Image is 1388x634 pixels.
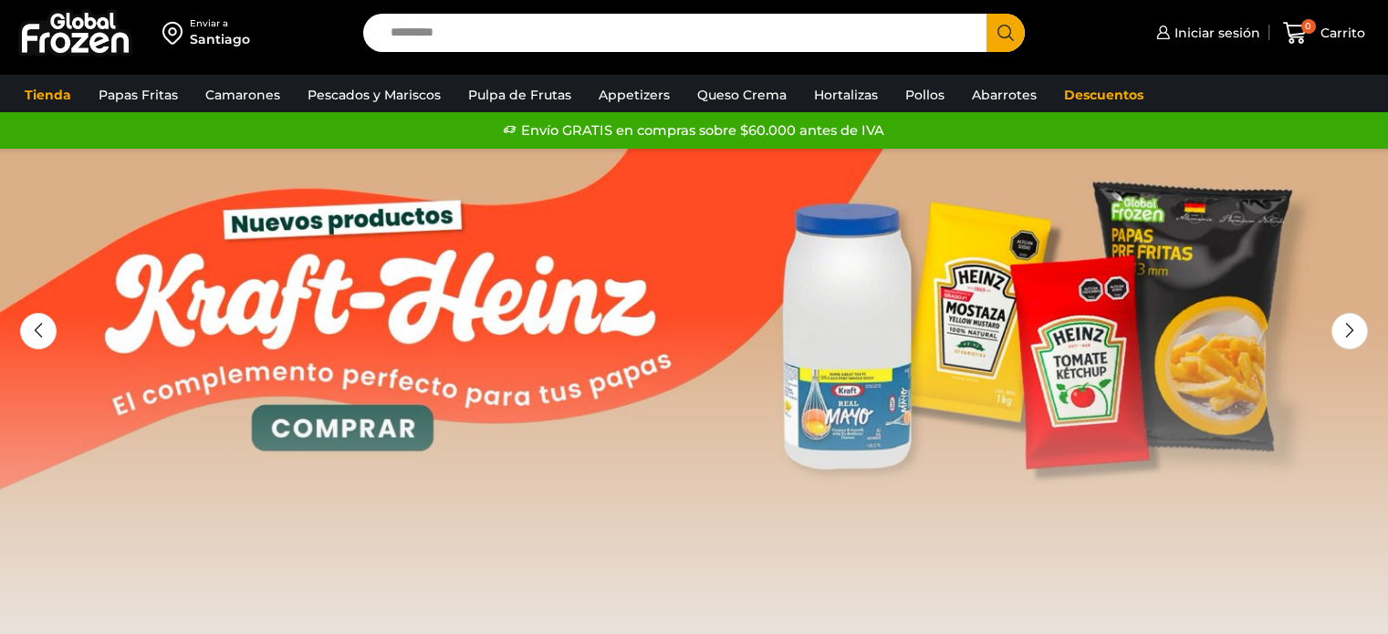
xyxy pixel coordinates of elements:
[190,30,250,48] div: Santiago
[1301,19,1316,34] span: 0
[805,78,887,112] a: Hortalizas
[162,17,190,48] img: address-field-icon.svg
[963,78,1046,112] a: Abarrotes
[1055,78,1153,112] a: Descuentos
[16,78,80,112] a: Tienda
[986,14,1025,52] button: Search button
[89,78,187,112] a: Papas Fritas
[459,78,580,112] a: Pulpa de Frutas
[298,78,450,112] a: Pescados y Mariscos
[1170,24,1260,42] span: Iniciar sesión
[896,78,954,112] a: Pollos
[190,17,250,30] div: Enviar a
[1316,24,1365,42] span: Carrito
[590,78,679,112] a: Appetizers
[1152,15,1260,51] a: Iniciar sesión
[196,78,289,112] a: Camarones
[1278,12,1370,55] a: 0 Carrito
[688,78,796,112] a: Queso Crema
